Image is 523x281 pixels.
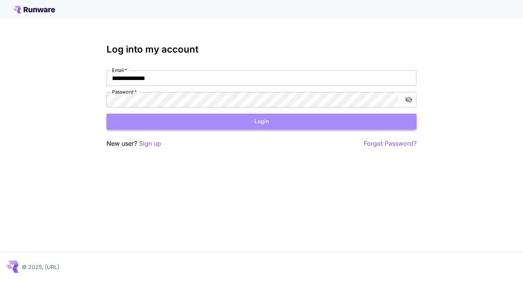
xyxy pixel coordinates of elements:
button: Sign up [139,139,161,148]
button: Forgot Password? [364,139,416,148]
label: Email [112,67,127,73]
p: © 2025, [URL] [22,263,59,271]
h3: Log into my account [107,44,416,55]
button: Login [107,114,416,129]
label: Password [112,89,137,95]
p: New user? [107,139,161,148]
button: toggle password visibility [402,93,416,107]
